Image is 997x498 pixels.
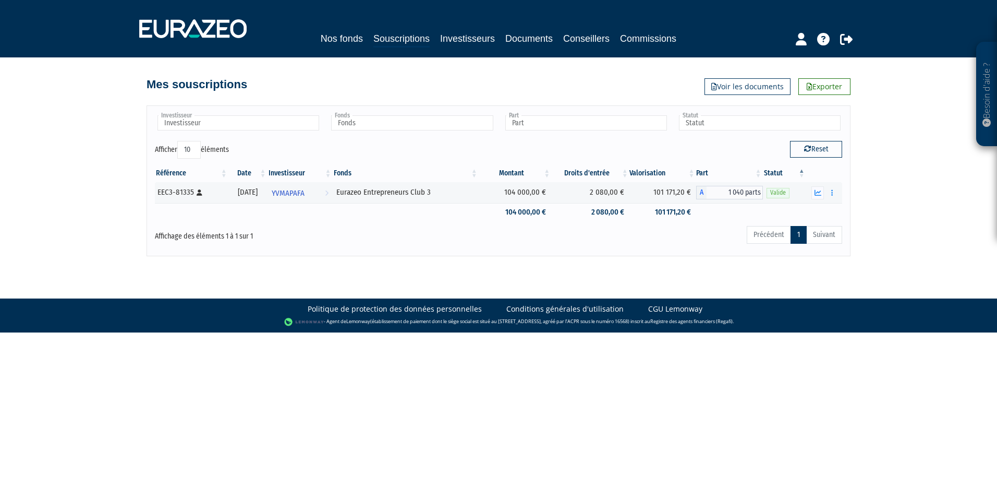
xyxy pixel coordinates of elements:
div: [DATE] [232,187,264,198]
i: Voir l'investisseur [325,184,329,203]
a: Documents [505,31,553,46]
a: Politique de protection des données personnelles [308,304,482,314]
div: - Agent de (établissement de paiement dont le siège social est situé au [STREET_ADDRESS], agréé p... [10,317,987,327]
span: 1 040 parts [707,186,763,199]
td: 2 080,00 € [551,203,629,221]
span: YVMAPAFA [272,184,305,203]
a: Souscriptions [373,31,430,48]
th: Part: activer pour trier la colonne par ordre croissant [696,164,763,182]
img: logo-lemonway.png [284,317,324,327]
a: Exporter [798,78,850,95]
span: A [696,186,707,199]
td: 101 171,20 € [629,182,696,203]
td: 2 080,00 € [551,182,629,203]
span: Valide [767,188,789,198]
i: [Français] Personne physique [197,189,202,196]
th: Référence : activer pour trier la colonne par ordre croissant [155,164,228,182]
button: Reset [790,141,842,158]
th: Droits d'entrée: activer pour trier la colonne par ordre croissant [551,164,629,182]
a: 1 [791,226,807,244]
p: Besoin d'aide ? [981,48,993,141]
th: Fonds: activer pour trier la colonne par ordre croissant [333,164,479,182]
div: EEC3-81335 [157,187,225,198]
div: A - Eurazeo Entrepreneurs Club 3 [696,186,763,199]
img: 1732889491-logotype_eurazeo_blanc_rvb.png [139,19,247,38]
select: Afficheréléments [177,141,201,159]
td: 101 171,20 € [629,203,696,221]
td: 104 000,00 € [479,203,551,221]
a: Commissions [620,31,676,46]
a: Conseillers [563,31,610,46]
th: Valorisation: activer pour trier la colonne par ordre croissant [629,164,696,182]
a: YVMAPAFA [268,182,333,203]
a: Conditions générales d'utilisation [506,304,624,314]
a: Investisseurs [440,31,495,46]
th: Statut : activer pour trier la colonne par ordre d&eacute;croissant [763,164,806,182]
th: Date: activer pour trier la colonne par ordre croissant [228,164,268,182]
td: 104 000,00 € [479,182,551,203]
h4: Mes souscriptions [147,78,247,91]
a: Registre des agents financiers (Regafi) [650,318,733,325]
div: Affichage des éléments 1 à 1 sur 1 [155,225,432,242]
div: Eurazeo Entrepreneurs Club 3 [336,187,475,198]
a: Lemonway [346,318,370,325]
label: Afficher éléments [155,141,229,159]
th: Investisseur: activer pour trier la colonne par ordre croissant [268,164,333,182]
a: Nos fonds [321,31,363,46]
a: CGU Lemonway [648,304,702,314]
a: Voir les documents [704,78,791,95]
th: Montant: activer pour trier la colonne par ordre croissant [479,164,551,182]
